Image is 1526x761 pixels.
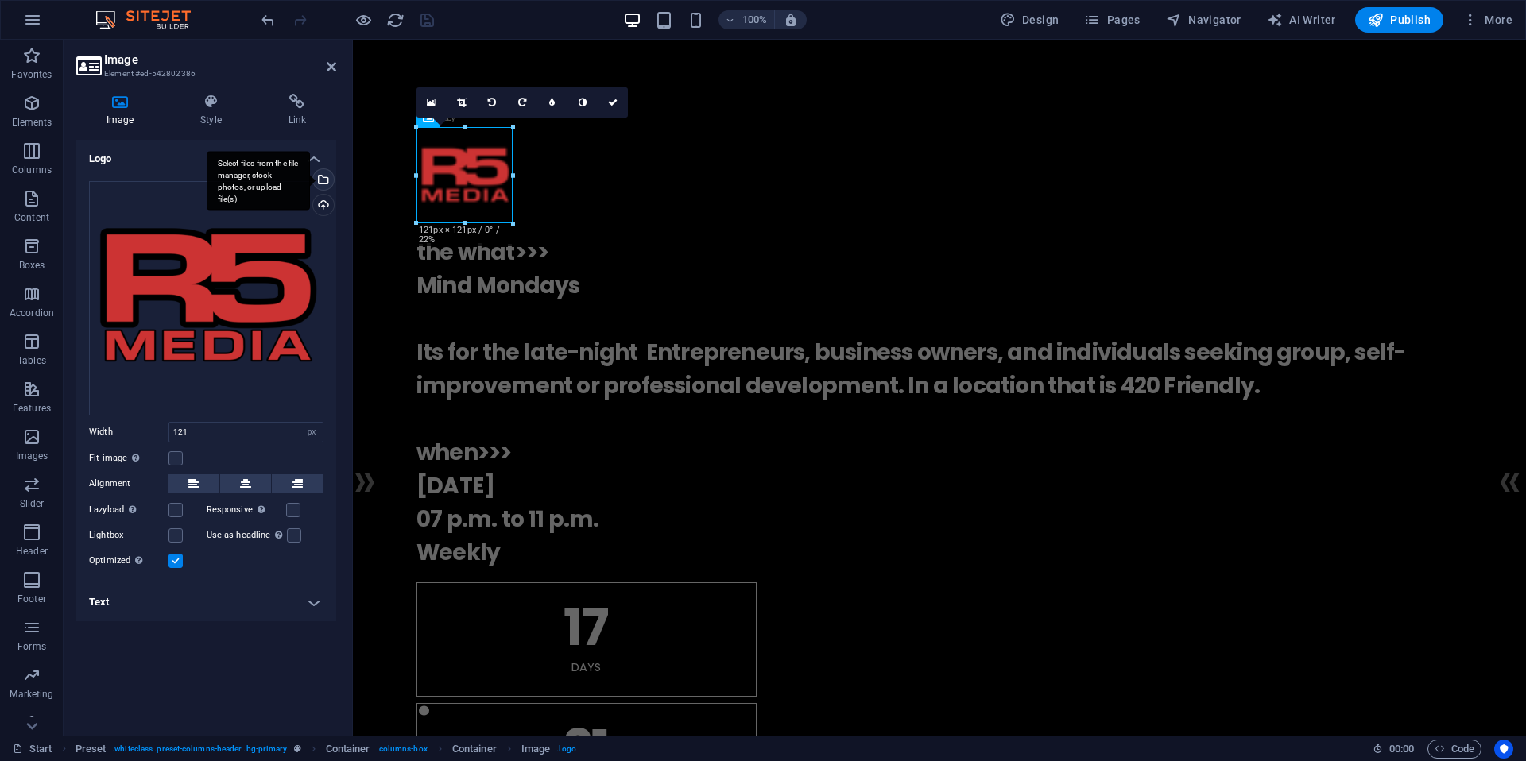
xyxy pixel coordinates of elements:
[1456,7,1519,33] button: More
[13,402,51,415] p: Features
[170,94,258,127] h4: Style
[89,449,168,468] label: Fit image
[567,87,598,118] a: Greyscale
[16,450,48,462] p: Images
[477,87,507,118] a: Rotate left 90°
[1078,7,1146,33] button: Pages
[76,94,170,127] h4: Image
[326,740,370,759] span: Click to select. Double-click to edit
[1462,12,1512,28] span: More
[14,211,49,224] p: Content
[76,740,107,759] span: Click to select. Double-click to edit
[258,94,336,127] h4: Link
[112,740,287,759] span: . whiteclass .preset-columns-header .bg-primary
[19,259,45,272] p: Boxes
[1389,740,1414,759] span: 00 00
[13,740,52,759] a: Click to cancel selection. Double-click to open Pages
[1267,12,1336,28] span: AI Writer
[89,526,168,545] label: Lightbox
[259,11,277,29] i: Undo: Change options (Ctrl+Z)
[89,551,168,570] label: Optimized
[598,87,628,118] a: Confirm ( ⌘ ⏎ )
[1261,7,1342,33] button: AI Writer
[89,427,168,436] label: Width
[1494,740,1513,759] button: Usercentrics
[76,740,576,759] nav: breadcrumb
[507,87,537,118] a: Rotate right 90°
[447,87,477,118] a: Crop mode
[386,11,405,29] i: Reload page
[20,497,45,510] p: Slider
[784,13,798,27] i: On resize automatically adjust zoom level to fit chosen device.
[89,500,168,520] label: Lazyload
[17,354,46,367] p: Tables
[718,10,775,29] button: 100%
[1355,7,1443,33] button: Publish
[385,10,405,29] button: reload
[89,181,323,415] div: r5logosmall.png
[104,67,304,81] h3: Element #ed-542802386
[1400,743,1403,755] span: :
[1368,12,1431,28] span: Publish
[1435,740,1474,759] span: Code
[452,740,497,759] span: Click to select. Double-click to edit
[294,744,301,753] i: This element is a customizable preset
[104,52,336,67] h2: Image
[377,740,428,759] span: . columns-box
[1373,740,1415,759] h6: Session time
[416,87,447,118] a: Select files from the file manager, stock photos, or upload file(s)
[556,740,575,759] span: . logo
[742,10,768,29] h6: 100%
[1084,12,1140,28] span: Pages
[258,10,277,29] button: undo
[76,140,336,168] h4: Logo
[12,164,52,176] p: Columns
[1427,740,1481,759] button: Code
[537,87,567,118] a: Blur
[207,151,310,211] div: Select files from the file manager, stock photos, or upload file(s)
[91,10,211,29] img: Editor Logo
[17,593,46,605] p: Footer
[11,68,52,81] p: Favorites
[207,526,287,545] label: Use as headline
[16,545,48,558] p: Header
[1000,12,1059,28] span: Design
[10,307,54,319] p: Accordion
[521,740,550,759] span: Click to select. Double-click to edit
[17,640,46,653] p: Forms
[993,7,1066,33] div: Design (Ctrl+Alt+Y)
[1160,7,1248,33] button: Navigator
[1166,12,1241,28] span: Navigator
[89,474,168,493] label: Alignment
[76,583,336,621] h4: Text
[312,168,335,191] a: Select files from the file manager, stock photos, or upload file(s)
[354,10,373,29] button: Click here to leave preview mode and continue editing
[993,7,1066,33] button: Design
[10,688,53,701] p: Marketing
[12,116,52,129] p: Elements
[207,500,286,520] label: Responsive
